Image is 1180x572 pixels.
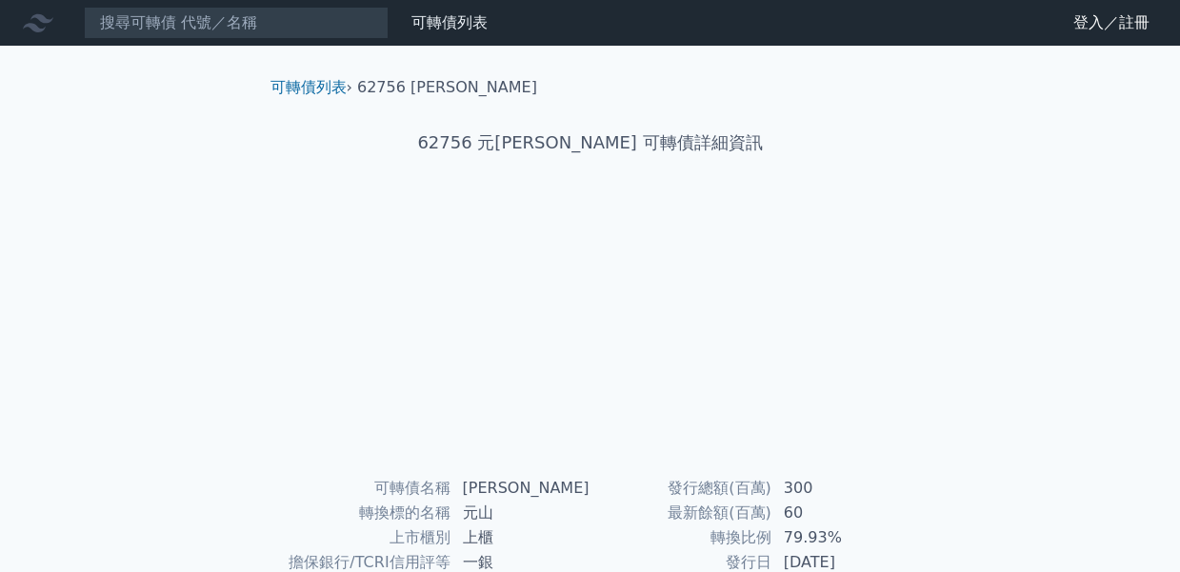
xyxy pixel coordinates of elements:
li: 62756 [PERSON_NAME] [357,76,537,99]
a: 登入／註冊 [1058,8,1165,38]
td: 發行總額(百萬) [590,476,772,501]
td: 300 [772,476,903,501]
td: 元山 [451,501,590,525]
td: [PERSON_NAME] [451,476,590,501]
td: 上市櫃別 [278,525,451,550]
td: 上櫃 [451,525,590,550]
td: 79.93% [772,525,903,550]
h1: 62756 元[PERSON_NAME] 可轉債詳細資訊 [255,129,926,156]
input: 搜尋可轉債 代號／名稱 [84,7,389,39]
td: 最新餘額(百萬) [590,501,772,525]
td: 可轉債名稱 [278,476,451,501]
td: 轉換比例 [590,525,772,550]
td: 60 [772,501,903,525]
a: 可轉債列表 [270,78,347,96]
li: › [270,76,352,99]
td: 轉換標的名稱 [278,501,451,525]
a: 可轉債列表 [411,13,488,31]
